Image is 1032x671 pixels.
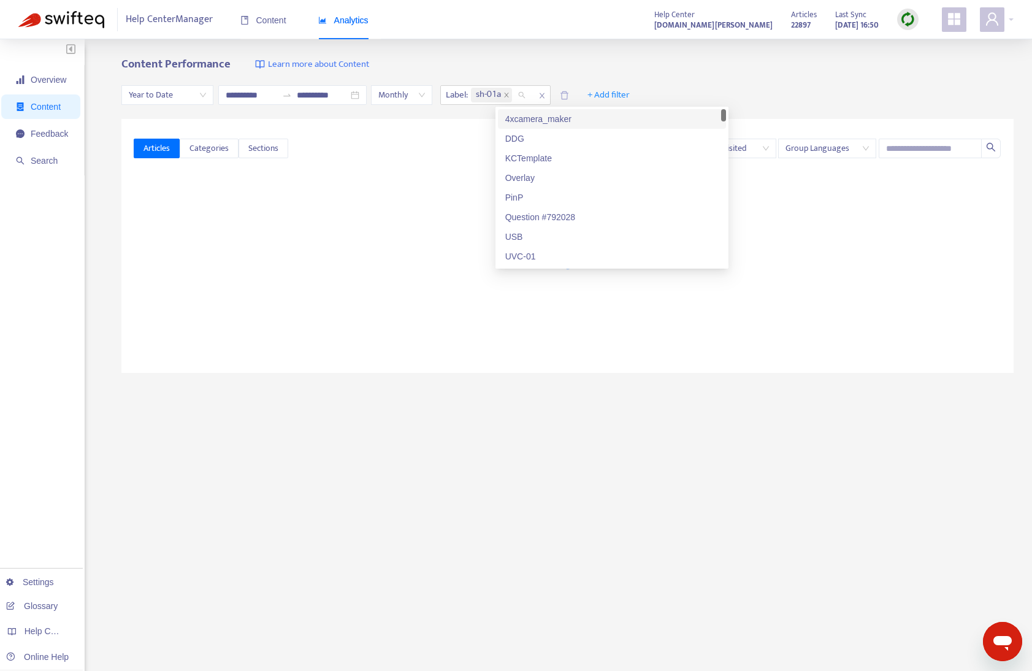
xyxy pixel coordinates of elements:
div: 4xcamera_maker [498,109,726,129]
div: UVC-01 [505,250,719,263]
div: PinP [498,188,726,207]
span: delete [560,91,569,100]
span: Last Sync [835,8,866,21]
div: PinP [505,191,719,204]
div: DDG [505,132,719,145]
div: Question #792028 [498,207,726,227]
button: Categories [180,139,239,158]
div: USB [505,230,719,243]
button: Sections [239,139,288,158]
span: Analytics [318,15,369,25]
span: Articles [791,8,817,21]
strong: [DATE] 16:50 [835,18,879,32]
strong: 22897 [791,18,811,32]
span: Search [31,156,58,166]
span: Content [31,102,61,112]
div: KCTemplate [498,148,726,168]
span: message [16,129,25,138]
span: to [282,90,292,100]
span: container [16,102,25,111]
button: + Add filter [578,85,639,105]
span: book [240,16,249,25]
button: Articles [134,139,180,158]
span: sh-01a [471,88,512,102]
span: Visited [722,139,769,158]
span: Sections [248,142,278,155]
div: UVC-01 [498,247,726,266]
span: user [985,12,1000,26]
span: close [503,92,510,98]
img: Swifteq [18,11,104,28]
span: Monthly [378,86,425,104]
span: signal [16,75,25,84]
span: Articles [143,142,170,155]
span: Label : [441,86,470,104]
span: + Add filter [587,88,630,102]
a: Online Help [6,652,69,662]
span: area-chart [318,16,327,25]
span: search [986,142,996,152]
a: [DOMAIN_NAME][PERSON_NAME] [654,18,773,32]
img: sync.dc5367851b00ba804db3.png [900,12,915,27]
a: Learn more about Content [255,58,369,72]
div: Question #792028 [505,210,719,224]
iframe: メッセージングウィンドウを開くボタン [983,622,1022,661]
span: Year to Date [129,86,206,104]
span: swap-right [282,90,292,100]
span: Help Center [654,8,695,21]
a: Settings [6,577,54,587]
div: Overlay [498,168,726,188]
span: close [534,88,550,103]
span: Categories [189,142,229,155]
div: Overlay [505,171,719,185]
div: DDG [498,129,726,148]
span: Help Centers [25,626,75,636]
span: Learn more about Content [268,58,369,72]
span: appstore [947,12,961,26]
span: Content [240,15,286,25]
span: Help Center Manager [126,8,213,31]
div: USB [498,227,726,247]
span: search [16,156,25,165]
span: sh-01a [476,88,501,102]
span: Overview [31,75,66,85]
div: KCTemplate [505,151,719,165]
img: image-link [255,59,265,69]
span: Feedback [31,129,68,139]
span: Group Languages [785,139,869,158]
div: 4xcamera_maker [505,112,719,126]
b: Content Performance [121,55,231,74]
a: Glossary [6,601,58,611]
